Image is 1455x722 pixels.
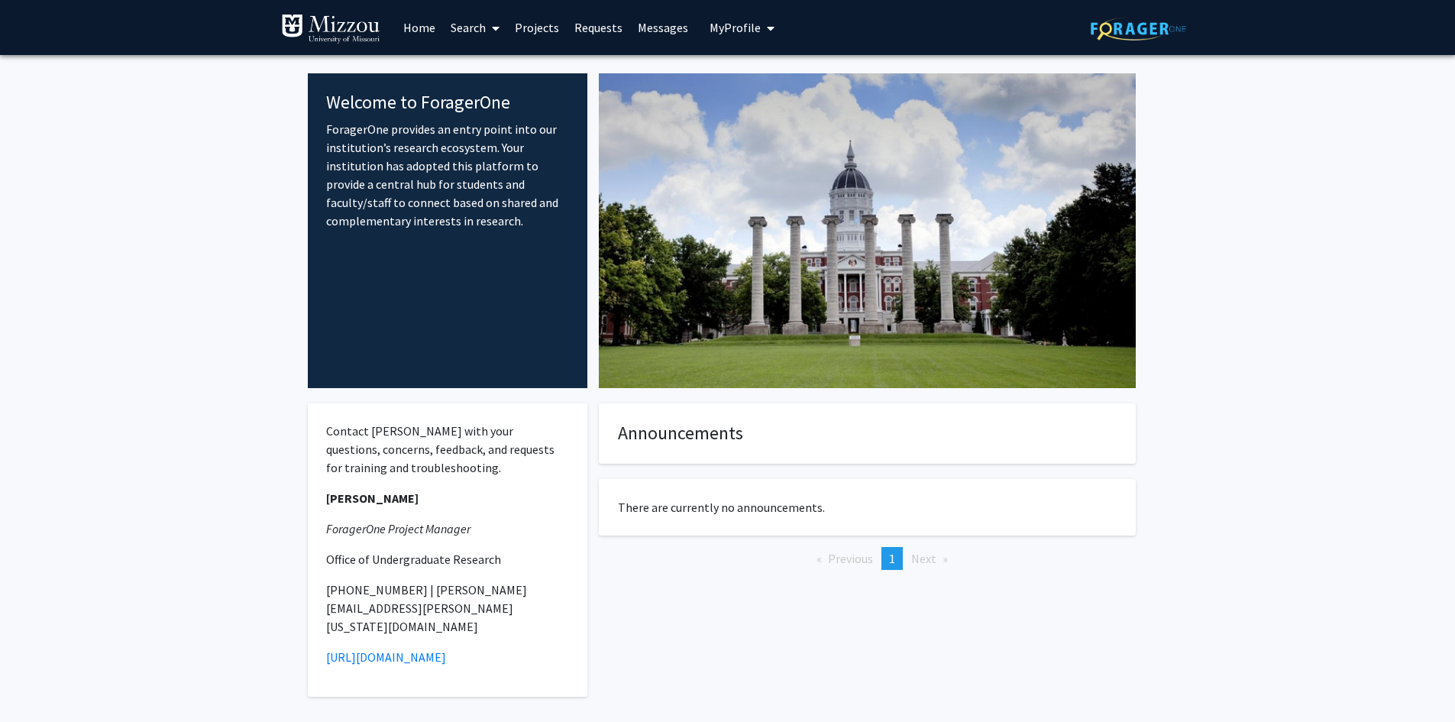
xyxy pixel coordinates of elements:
[828,551,873,566] span: Previous
[567,1,630,54] a: Requests
[889,551,895,566] span: 1
[443,1,507,54] a: Search
[507,1,567,54] a: Projects
[281,14,380,44] img: University of Missouri Logo
[326,581,570,636] p: [PHONE_NUMBER] | [PERSON_NAME][EMAIL_ADDRESS][PERSON_NAME][US_STATE][DOMAIN_NAME]
[618,498,1117,516] p: There are currently no announcements.
[630,1,696,54] a: Messages
[618,423,1117,445] h4: Announcements
[326,120,570,230] p: ForagerOne provides an entry point into our institution’s research ecosystem. Your institution ha...
[1091,17,1186,40] img: ForagerOne Logo
[326,550,570,568] p: Office of Undergraduate Research
[326,422,570,477] p: Contact [PERSON_NAME] with your questions, concerns, feedback, and requests for training and trou...
[911,551,936,566] span: Next
[326,521,470,536] em: ForagerOne Project Manager
[710,20,761,35] span: My Profile
[396,1,443,54] a: Home
[326,491,419,506] strong: [PERSON_NAME]
[599,73,1136,388] img: Cover Image
[11,653,65,711] iframe: Chat
[599,547,1136,570] ul: Pagination
[326,92,570,114] h4: Welcome to ForagerOne
[326,649,446,665] a: [URL][DOMAIN_NAME]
